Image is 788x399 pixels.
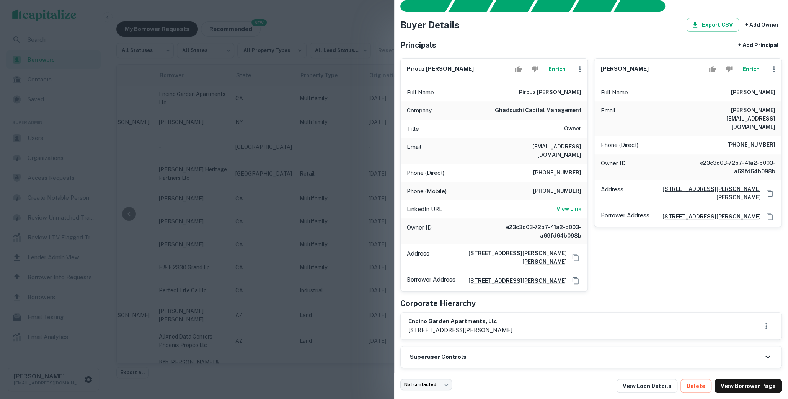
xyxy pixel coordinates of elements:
[531,0,576,12] div: Principals found, AI now looking for contact information...
[706,62,719,77] button: Accept
[556,205,581,213] h6: View Link
[407,168,444,178] p: Phone (Direct)
[600,88,628,97] p: Full Name
[545,62,569,77] button: Enrich
[572,0,617,12] div: Principals found, still searching for contact information. This may take time...
[680,379,711,393] button: Delete
[407,106,432,115] p: Company
[600,65,648,73] h6: [PERSON_NAME]
[739,62,763,77] button: Enrich
[407,205,442,214] p: LinkedIn URL
[727,140,775,150] h6: [PHONE_NUMBER]
[519,88,581,97] h6: pirouz [PERSON_NAME]
[400,298,476,309] h5: Corporate Hierarchy
[750,313,788,350] iframe: Chat Widget
[570,275,581,287] button: Copy Address
[495,106,581,115] h6: ghadoushi capital management
[462,277,567,285] a: [STREET_ADDRESS][PERSON_NAME]
[407,249,429,266] p: Address
[764,211,775,222] button: Copy Address
[564,124,581,134] h6: Owner
[400,379,452,390] div: Not contacted
[722,62,736,77] button: Reject
[533,187,581,196] h6: [PHONE_NUMBER]
[408,317,512,326] h6: encino garden apartments, llc
[407,187,447,196] p: Phone (Mobile)
[400,39,436,51] h5: Principals
[731,88,775,97] h6: [PERSON_NAME]
[528,62,542,77] button: Reject
[617,379,677,393] a: View Loan Details
[570,252,581,263] button: Copy Address
[742,18,782,32] button: + Add Owner
[489,142,581,159] h6: [EMAIL_ADDRESS][DOMAIN_NAME]
[684,106,775,131] h6: [PERSON_NAME][EMAIL_ADDRESS][DOMAIN_NAME]
[489,0,534,12] div: Documents found, AI parsing details...
[735,38,782,52] button: + Add Principal
[391,0,449,12] div: Sending borrower request to AI...
[512,62,525,77] button: Accept
[626,185,761,202] a: [STREET_ADDRESS][PERSON_NAME][PERSON_NAME]
[600,185,623,202] p: Address
[489,223,581,240] h6: e23c3d03-72b7-41a2-b003-a69fd64b098b
[407,142,421,159] p: Email
[407,88,434,97] p: Full Name
[600,159,625,176] p: Owner ID
[687,18,739,32] button: Export CSV
[715,379,782,393] a: View Borrower Page
[600,211,649,222] p: Borrower Address
[614,0,674,12] div: AI fulfillment process complete.
[407,65,474,73] h6: pirouz [PERSON_NAME]
[656,212,761,221] a: [STREET_ADDRESS][PERSON_NAME]
[407,223,432,240] p: Owner ID
[400,18,460,32] h4: Buyer Details
[600,106,615,131] p: Email
[408,326,512,335] p: [STREET_ADDRESS][PERSON_NAME]
[556,205,581,214] a: View Link
[600,140,638,150] p: Phone (Direct)
[410,353,467,362] h6: Superuser Controls
[684,159,775,176] h6: e23c3d03-72b7-41a2-b003-a69fd64b098b
[407,124,419,134] p: Title
[533,168,581,178] h6: [PHONE_NUMBER]
[448,0,493,12] div: Your request is received and processing...
[407,275,455,287] p: Borrower Address
[432,249,567,266] a: [STREET_ADDRESS][PERSON_NAME][PERSON_NAME]
[764,187,775,199] button: Copy Address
